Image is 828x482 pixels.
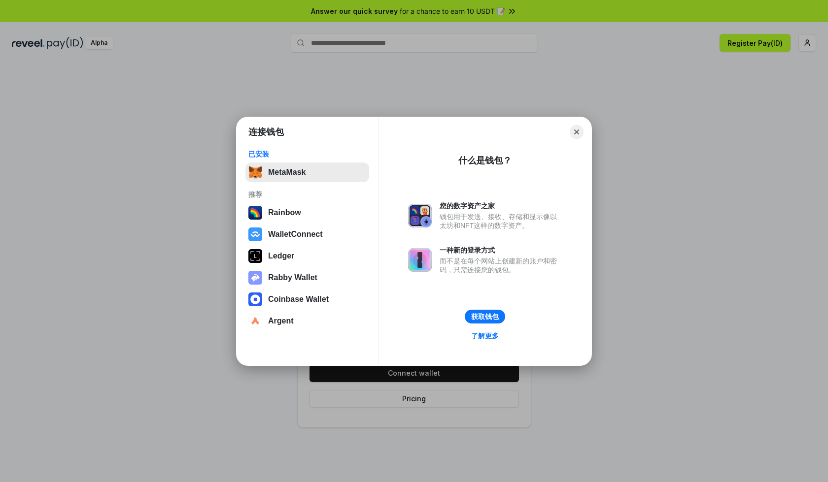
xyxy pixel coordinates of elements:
[268,317,294,325] div: Argent
[248,292,262,306] img: svg+xml,%3Csvg%20width%3D%2228%22%20height%3D%2228%22%20viewBox%3D%220%200%2028%2028%22%20fill%3D...
[408,204,432,227] img: svg+xml,%3Csvg%20xmlns%3D%22http%3A%2F%2Fwww.w3.org%2F2000%2Fsvg%22%20fill%3D%22none%22%20viewBox...
[465,329,505,342] a: 了解更多
[248,126,284,138] h1: 连接钱包
[245,289,369,309] button: Coinbase Wallet
[440,201,562,210] div: 您的数字资产之家
[245,268,369,288] button: Rabby Wallet
[268,273,317,282] div: Rabby Wallet
[268,295,329,304] div: Coinbase Wallet
[408,248,432,272] img: svg+xml,%3Csvg%20xmlns%3D%22http%3A%2F%2Fwww.w3.org%2F2000%2Fsvg%22%20fill%3D%22none%22%20viewBox...
[245,225,369,244] button: WalletConnect
[248,190,366,199] div: 推荐
[465,310,505,323] button: 获取钱包
[268,252,294,260] div: Ledger
[268,168,306,177] div: MetaMask
[248,206,262,220] img: svg+xml,%3Csvg%20width%3D%22120%22%20height%3D%22120%22%20viewBox%3D%220%200%20120%20120%22%20fil...
[248,150,366,159] div: 已安装
[440,212,562,230] div: 钱包用于发送、接收、存储和显示像以太坊和NFT这样的数字资产。
[268,230,323,239] div: WalletConnect
[440,246,562,255] div: 一种新的登录方式
[245,311,369,331] button: Argent
[248,271,262,285] img: svg+xml,%3Csvg%20xmlns%3D%22http%3A%2F%2Fwww.w3.org%2F2000%2Fsvg%22%20fill%3D%22none%22%20viewBox...
[248,227,262,241] img: svg+xml,%3Csvg%20width%3D%2228%22%20height%3D%2228%22%20viewBox%3D%220%200%2028%2028%22%20fill%3D...
[471,331,499,340] div: 了解更多
[471,312,499,321] div: 获取钱包
[245,246,369,266] button: Ledger
[268,208,301,217] div: Rainbow
[570,125,584,139] button: Close
[248,165,262,179] img: svg+xml,%3Csvg%20fill%3D%22none%22%20height%3D%2233%22%20viewBox%3D%220%200%2035%2033%22%20width%...
[458,155,512,166] div: 什么是钱包？
[440,257,562,274] div: 而不是在每个网站上创建新的账户和密码，只需连接您的钱包。
[248,314,262,328] img: svg+xml,%3Csvg%20width%3D%2228%22%20height%3D%2228%22%20viewBox%3D%220%200%2028%2028%22%20fill%3D...
[245,203,369,223] button: Rainbow
[248,249,262,263] img: svg+xml,%3Csvg%20xmlns%3D%22http%3A%2F%2Fwww.w3.org%2F2000%2Fsvg%22%20width%3D%2228%22%20height%3...
[245,162,369,182] button: MetaMask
